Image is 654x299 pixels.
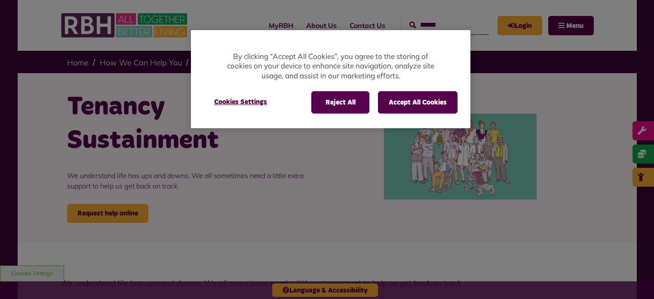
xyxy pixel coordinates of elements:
[191,30,470,129] div: Privacy
[191,30,470,129] div: Cookie banner
[225,52,436,81] p: By clicking “Accept All Cookies”, you agree to the storing of cookies on your device to enhance s...
[378,91,457,114] button: Accept All Cookies
[311,91,369,114] button: Reject All
[204,91,277,113] button: Cookies Settings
